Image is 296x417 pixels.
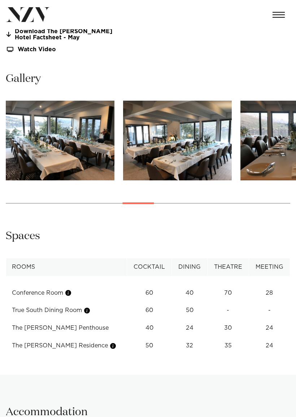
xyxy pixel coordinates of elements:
[207,284,249,302] td: 70
[6,28,123,41] a: Download The [PERSON_NAME] Hotel Factsheet - May
[207,302,249,319] td: -
[172,319,208,337] td: 24
[6,101,114,180] swiper-slide: 10 / 22
[6,284,127,302] td: Conference Room
[127,284,171,302] td: 60
[127,337,171,355] td: 50
[127,319,171,337] td: 40
[6,258,127,276] th: Rooms
[172,302,208,319] td: 50
[6,319,127,337] td: The [PERSON_NAME] Penthouse
[172,284,208,302] td: 40
[249,319,290,337] td: 24
[172,258,208,276] th: Dining
[207,319,249,337] td: 30
[172,337,208,355] td: 32
[6,229,40,244] h2: Spaces
[6,302,127,319] td: True South Dining Room
[249,258,290,276] th: Meeting
[6,72,41,87] h2: Gallery
[123,101,232,180] swiper-slide: 11 / 22
[249,337,290,355] td: 24
[127,302,171,319] td: 60
[207,258,249,276] th: Theatre
[207,337,249,355] td: 35
[249,302,290,319] td: -
[6,337,127,355] td: The [PERSON_NAME] Residence
[249,284,290,302] td: 28
[127,258,171,276] th: Cocktail
[6,47,123,53] a: Watch Video
[6,7,50,22] img: nzv-logo.png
